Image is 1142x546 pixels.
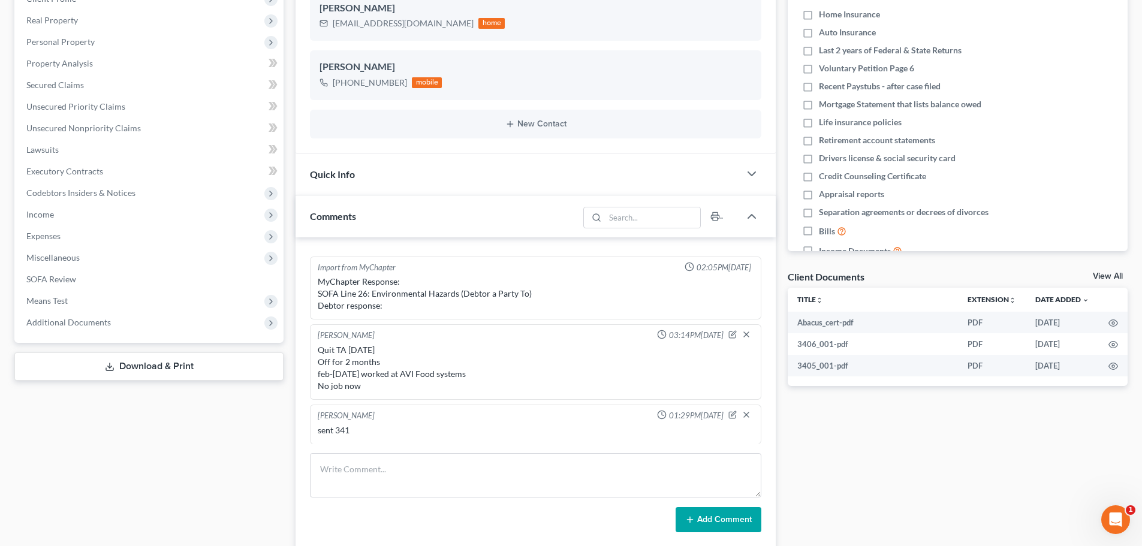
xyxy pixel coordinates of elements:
[819,116,902,128] span: Life insurance policies
[26,15,78,25] span: Real Property
[26,37,95,47] span: Personal Property
[788,270,864,283] div: Client Documents
[26,295,68,306] span: Means Test
[819,62,914,74] span: Voluntary Petition Page 6
[1026,333,1099,355] td: [DATE]
[318,410,375,422] div: [PERSON_NAME]
[310,210,356,222] span: Comments
[318,330,375,342] div: [PERSON_NAME]
[320,1,752,16] div: [PERSON_NAME]
[17,269,284,290] a: SOFA Review
[26,209,54,219] span: Income
[26,188,135,198] span: Codebtors Insiders & Notices
[26,317,111,327] span: Additional Documents
[676,507,761,532] button: Add Comment
[26,252,80,263] span: Miscellaneous
[26,144,59,155] span: Lawsuits
[333,77,407,89] div: [PHONE_NUMBER]
[1026,355,1099,376] td: [DATE]
[1101,505,1130,534] iframe: Intercom live chat
[478,18,505,29] div: home
[697,262,751,273] span: 02:05PM[DATE]
[310,168,355,180] span: Quick Info
[318,344,754,392] div: Quit TA [DATE] Off for 2 months feb-[DATE] worked at AVI Food systems No job now
[318,276,754,312] div: MyChapter Response: SOFA Line 26: Environmental Hazards (Debtor a Party To) Debtor response:
[788,312,958,333] td: Abacus_cert-pdf
[1082,297,1089,304] i: expand_more
[1026,312,1099,333] td: [DATE]
[669,330,724,341] span: 03:14PM[DATE]
[788,333,958,355] td: 3406_001-pdf
[318,262,396,273] div: Import from MyChapter
[819,152,956,164] span: Drivers license & social security card
[26,58,93,68] span: Property Analysis
[17,74,284,96] a: Secured Claims
[318,424,754,436] div: sent 341
[958,312,1026,333] td: PDF
[320,60,752,74] div: [PERSON_NAME]
[669,410,724,421] span: 01:29PM[DATE]
[17,139,284,161] a: Lawsuits
[819,170,926,182] span: Credit Counseling Certificate
[819,245,891,257] span: Income Documents
[819,225,835,237] span: Bills
[26,80,84,90] span: Secured Claims
[26,166,103,176] span: Executory Contracts
[1126,505,1135,515] span: 1
[17,117,284,139] a: Unsecured Nonpriority Claims
[958,355,1026,376] td: PDF
[605,207,701,228] input: Search...
[819,188,884,200] span: Appraisal reports
[17,161,284,182] a: Executory Contracts
[797,295,823,304] a: Titleunfold_more
[26,231,61,241] span: Expenses
[819,8,880,20] span: Home Insurance
[26,123,141,133] span: Unsecured Nonpriority Claims
[26,101,125,111] span: Unsecured Priority Claims
[819,44,962,56] span: Last 2 years of Federal & State Returns
[1035,295,1089,304] a: Date Added expand_more
[14,352,284,381] a: Download & Print
[819,80,941,92] span: Recent Paystubs - after case filed
[819,98,981,110] span: Mortgage Statement that lists balance owed
[1093,272,1123,280] a: View All
[968,295,1016,304] a: Extensionunfold_more
[816,297,823,304] i: unfold_more
[958,333,1026,355] td: PDF
[819,206,989,218] span: Separation agreements or decrees of divorces
[1009,297,1016,304] i: unfold_more
[412,77,442,88] div: mobile
[819,26,876,38] span: Auto Insurance
[17,96,284,117] a: Unsecured Priority Claims
[333,17,474,29] div: [EMAIL_ADDRESS][DOMAIN_NAME]
[788,355,958,376] td: 3405_001-pdf
[26,274,76,284] span: SOFA Review
[819,134,935,146] span: Retirement account statements
[320,119,752,129] button: New Contact
[17,53,284,74] a: Property Analysis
